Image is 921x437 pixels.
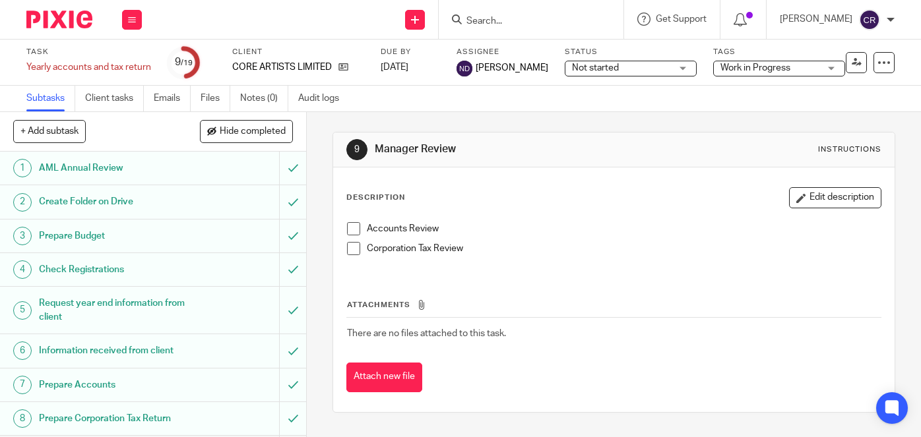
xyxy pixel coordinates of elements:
span: Attachments [347,301,410,308]
img: svg%3E [457,61,472,76]
label: Client [232,47,364,57]
button: + Add subtask [13,120,86,142]
h1: Create Folder on Drive [39,192,191,212]
div: 8 [13,409,32,428]
div: 4 [13,260,32,279]
div: Instructions [818,144,881,155]
h1: Check Registrations [39,260,191,279]
img: Pixie [26,11,92,28]
h1: Prepare Accounts [39,375,191,395]
label: Tags [713,47,845,57]
p: Description [346,192,405,203]
div: 1 [13,159,32,177]
a: Emails [154,86,191,111]
a: Notes (0) [240,86,288,111]
div: 6 [13,341,32,360]
label: Status [565,47,697,57]
a: Subtasks [26,86,75,111]
div: 5 [13,301,32,320]
span: Work in Progress [720,63,790,73]
a: Audit logs [298,86,349,111]
button: Attach new file [346,363,422,392]
div: 7 [13,376,32,394]
h1: AML Annual Review [39,158,191,178]
h1: Prepare Budget [39,226,191,246]
label: Due by [381,47,440,57]
span: [DATE] [381,63,408,72]
span: Hide completed [220,127,286,137]
h1: Prepare Corporation Tax Return [39,409,191,428]
span: Get Support [656,15,707,24]
div: 3 [13,227,32,245]
a: Client tasks [85,86,144,111]
small: /19 [181,59,193,67]
label: Task [26,47,151,57]
div: 9 [346,139,367,160]
span: [PERSON_NAME] [476,61,548,74]
a: Files [201,86,230,111]
button: Edit description [789,187,881,208]
div: Yearly accounts and tax return [26,61,151,74]
h1: Information received from client [39,341,191,361]
input: Search [465,16,584,28]
p: [PERSON_NAME] [780,13,852,26]
div: 9 [175,55,193,70]
p: CORE ARTISTS LIMITED [232,61,332,74]
span: There are no files attached to this task. [347,329,506,338]
p: Accounts Review [367,222,881,235]
p: Corporation Tax Review [367,242,881,255]
h1: Request year end information from client [39,293,191,327]
h1: Manager Review [375,142,643,156]
button: Hide completed [200,120,293,142]
label: Assignee [457,47,548,57]
div: 2 [13,193,32,212]
span: Not started [572,63,619,73]
img: svg%3E [859,9,880,30]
